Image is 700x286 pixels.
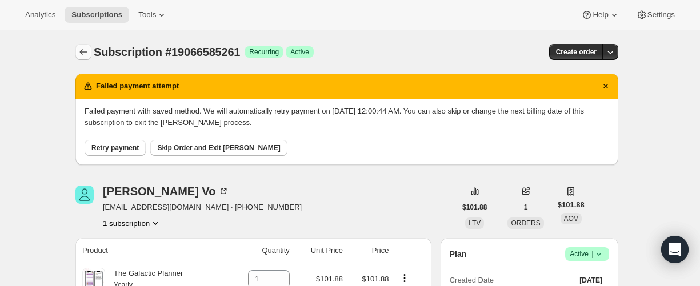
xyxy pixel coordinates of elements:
p: Failed payment with saved method. We will automatically retry payment on [DATE] 12:00:44 AM. You ... [85,106,609,128]
button: Settings [629,7,682,23]
button: Product actions [103,217,161,229]
span: Active [570,248,605,260]
span: Skip Order and Exit [PERSON_NAME] [157,143,280,152]
span: $101.88 [316,275,343,283]
span: Help [593,10,608,19]
th: Quantity [227,238,293,263]
span: AOV [564,215,578,223]
span: LTV [469,219,481,227]
button: Create order [549,44,603,60]
span: $101.88 [462,203,487,212]
div: [PERSON_NAME] Vo [103,186,229,197]
span: Retry payment [91,143,139,152]
button: Subscriptions [65,7,129,23]
span: | [591,249,593,259]
span: Analytics [25,10,55,19]
h2: Plan [450,248,467,260]
th: Product [75,238,227,263]
button: $101.88 [455,199,494,215]
span: Tools [138,10,156,19]
span: Settings [647,10,675,19]
button: Subscriptions [75,44,91,60]
button: Tools [131,7,174,23]
span: Subscriptions [71,10,122,19]
span: Chau Vo [75,186,94,204]
div: Open Intercom Messenger [661,236,689,263]
span: [EMAIL_ADDRESS][DOMAIN_NAME] · [PHONE_NUMBER] [103,202,302,213]
button: 1 [517,199,535,215]
span: Recurring [249,47,279,57]
button: Analytics [18,7,62,23]
button: Skip Order and Exit [PERSON_NAME] [150,140,287,156]
th: Price [346,238,392,263]
button: Product actions [395,272,414,284]
span: Create order [556,47,597,57]
th: Unit Price [293,238,346,263]
span: ORDERS [511,219,540,227]
span: 1 [524,203,528,212]
button: Retry payment [85,140,146,156]
span: [DATE] [579,276,602,285]
span: Created Date [450,275,494,286]
span: Subscription #19066585261 [94,46,240,58]
span: $101.88 [558,199,585,211]
button: Help [574,7,626,23]
button: Dismiss notification [598,78,614,94]
span: Active [290,47,309,57]
span: $101.88 [362,275,389,283]
h2: Failed payment attempt [96,80,179,92]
